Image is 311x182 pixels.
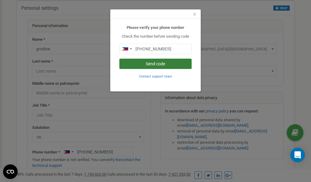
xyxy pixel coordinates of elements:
b: Please verify your phone number [127,25,184,30]
span: × [193,11,196,18]
a: Contact support team [139,74,172,78]
button: Close [193,11,196,18]
button: Open CMP widget [3,164,18,179]
p: Check the number before sending code [119,34,192,39]
button: Send code [119,59,192,69]
div: Telephone country code [120,44,134,54]
div: Open Intercom Messenger [290,148,305,162]
input: 0905 123 4567 [119,44,192,54]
